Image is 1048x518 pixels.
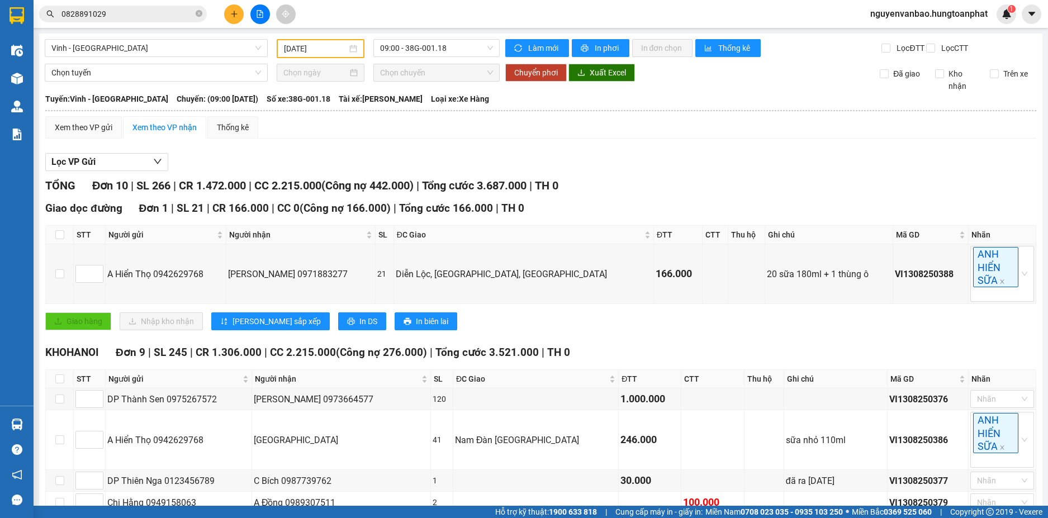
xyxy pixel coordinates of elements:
[455,433,617,447] div: Nam Đàn [GEOGRAPHIC_DATA]
[249,179,252,192] span: |
[741,507,843,516] strong: 0708 023 035 - 0935 103 250
[11,101,23,112] img: warehouse-icon
[212,202,269,215] span: CR 166.000
[171,202,174,215] span: |
[888,470,969,492] td: VI1308250377
[514,44,524,53] span: sync
[395,312,457,330] button: printerIn biên lai
[620,432,679,448] div: 246.000
[1009,5,1013,13] span: 1
[535,179,558,192] span: TH 0
[45,179,75,192] span: TỔNG
[347,317,355,326] span: printer
[505,39,569,57] button: syncLàm mới
[300,202,304,215] span: (
[380,64,493,81] span: Chọn chuyến
[896,229,957,241] span: Mã GD
[590,66,626,79] span: Xuất Excel
[173,179,176,192] span: |
[116,346,145,359] span: Đơn 9
[433,474,451,487] div: 1
[393,202,396,215] span: |
[377,268,392,280] div: 21
[229,229,364,241] span: Người nhận
[431,93,489,105] span: Loại xe: Xe Hàng
[254,392,429,406] div: [PERSON_NAME] 0973664577
[971,373,1033,385] div: Nhãn
[889,474,966,488] div: VI1308250377
[681,370,744,388] th: CTT
[107,392,250,406] div: DP Thành Sen 0975267572
[410,179,414,192] span: )
[11,73,23,84] img: warehouse-icon
[108,229,215,241] span: Người gửi
[255,373,419,385] span: Người nhận
[846,510,849,514] span: ⚪️
[895,267,966,281] div: VI1308250388
[254,474,429,488] div: C Bích 0987739762
[397,229,642,241] span: ĐC Giao
[92,179,128,192] span: Đơn 10
[889,496,966,510] div: VI1308250379
[431,370,453,388] th: SL
[270,346,336,359] span: CC 2.215.000
[889,433,966,447] div: VI1308250386
[254,179,321,192] span: CC 2.215.000
[999,279,1005,284] span: close
[892,42,926,54] span: Lọc ĐTT
[632,39,693,57] button: In đơn chọn
[45,202,122,215] span: Giao dọc đường
[971,229,1033,241] div: Nhãn
[973,247,1018,287] span: ANH HIỂN SỮA
[45,312,111,330] button: uploadGiao hàng
[224,4,244,24] button: plus
[889,392,966,406] div: VI1308250376
[11,419,23,430] img: warehouse-icon
[339,93,423,105] span: Tài xế: [PERSON_NAME]
[986,508,994,516] span: copyright
[190,346,193,359] span: |
[433,393,451,405] div: 120
[568,64,635,82] button: downloadXuất Excel
[888,388,969,410] td: VI1308250376
[148,346,151,359] span: |
[340,346,423,359] span: Công nợ 276.000
[284,42,347,55] input: 13/08/2025
[139,202,169,215] span: Đơn 1
[884,507,932,516] strong: 0369 525 060
[728,226,765,244] th: Thu hộ
[889,68,924,80] span: Đã giao
[61,8,193,20] input: Tìm tên, số ĐT hoặc mã đơn
[196,9,202,20] span: close-circle
[619,370,681,388] th: ĐTT
[620,473,679,488] div: 30.000
[51,40,261,56] span: Vinh - Hà Nội
[179,179,246,192] span: CR 1.472.000
[321,179,325,192] span: (
[852,506,932,518] span: Miền Bắc
[136,179,170,192] span: SL 266
[153,157,162,166] span: down
[10,7,24,24] img: logo-vxr
[605,506,607,518] span: |
[325,179,410,192] span: Công nợ 442.000
[107,267,224,281] div: A Hiển Thọ 0942629768
[376,226,394,244] th: SL
[131,179,134,192] span: |
[12,469,22,480] span: notification
[529,179,532,192] span: |
[256,10,264,18] span: file-add
[396,267,652,281] div: Diễn Lộc, [GEOGRAPHIC_DATA], [GEOGRAPHIC_DATA]
[12,495,22,505] span: message
[1022,4,1041,24] button: caret-down
[549,507,597,516] strong: 1900 633 818
[703,226,728,244] th: CTT
[277,202,300,215] span: CC 0
[784,370,888,388] th: Ghi chú
[380,40,493,56] span: 09:00 - 38G-001.18
[888,492,969,514] td: VI1308250379
[615,506,703,518] span: Cung cấp máy in - giấy in:
[387,202,391,215] span: )
[272,202,274,215] span: |
[890,373,957,385] span: Mã GD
